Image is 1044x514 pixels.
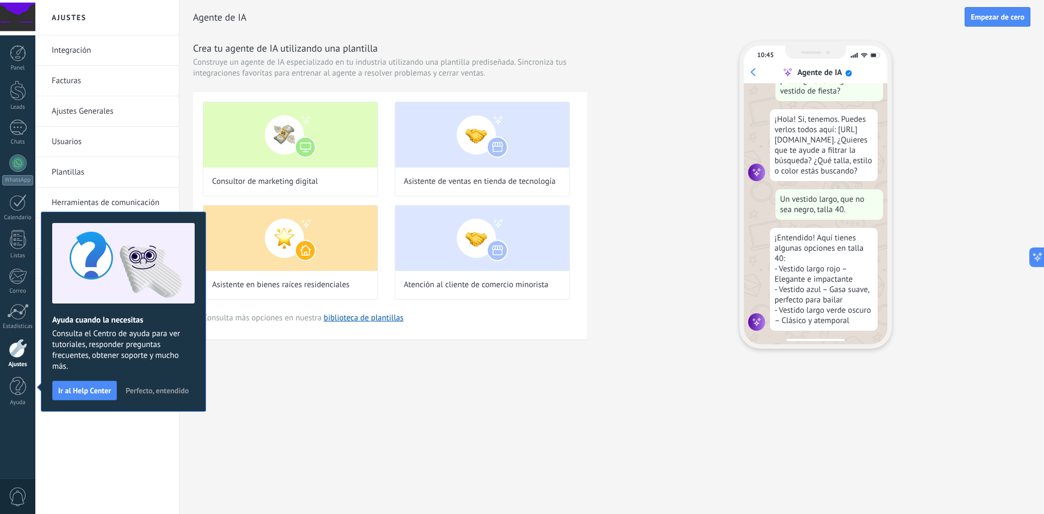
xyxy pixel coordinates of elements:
div: Un vestido largo, que no sea negro, talla 40. [775,189,883,220]
h3: Crea tu agente de IA utilizando una plantilla [193,41,587,55]
div: Estadísticas [2,323,34,330]
span: Construye un agente de IA especializado en tu industria utilizando una plantilla prediseñada. Sin... [193,57,587,79]
li: Facturas [35,66,179,96]
div: Agente de IA [797,67,842,78]
div: Listas [2,252,34,259]
div: Ajustes [2,361,34,368]
div: ¡Hola! Sí, tenemos. Puedes verlos todos aquí: [URL][DOMAIN_NAME]. ¿Quieres que te ayude a filtrar... [770,109,878,181]
div: Panel [2,65,34,72]
a: Ajustes Generales [52,96,168,127]
span: Perfecto, entendido [126,387,189,394]
span: Asistente en bienes raíces residenciales [212,280,350,290]
a: Integración [52,35,168,66]
span: Empezar de cero [971,13,1024,21]
div: Ayuda [2,399,34,406]
img: Consultor de marketing digital [203,102,377,168]
img: Asistente de ventas en tienda de tecnología [395,102,569,168]
li: Herramientas de comunicación [35,188,179,218]
a: biblioteca de plantillas [324,313,403,323]
span: Consulta el Centro de ayuda para ver tutoriales, responder preguntas frecuentes, obtener soporte ... [52,329,195,372]
span: Consulta más opciones en nuestra [203,313,403,323]
img: agent icon [748,164,766,181]
div: WhatsApp [2,175,33,185]
button: Perfecto, entendido [121,382,194,399]
a: Facturas [52,66,168,96]
span: Asistente de ventas en tienda de tecnología [404,176,556,187]
li: Usuarios [35,127,179,157]
div: Chats [2,139,34,146]
span: Consultor de marketing digital [212,176,318,187]
h2: Ayuda cuando la necesitas [52,315,195,325]
img: agent icon [748,313,766,331]
button: Ir al Help Center [52,381,117,400]
div: 10:45 [757,51,774,59]
li: Ajustes Generales [35,96,179,127]
div: ¡Entendido! Aquí tienes algunas opciones en talla 40: - Vestido largo rojo – Elegante e impactant... [770,228,878,331]
li: Plantillas [35,157,179,188]
span: Atención al cliente de comercio minorista [404,280,549,290]
div: Calendario [2,214,34,221]
div: ¡Hola! ¿Tienen algún vestido de fiesta? [775,71,883,101]
div: Correo [2,288,34,295]
a: Herramientas de comunicación [52,188,168,218]
div: Leads [2,104,34,111]
li: Integración [35,35,179,66]
img: Asistente en bienes raíces residenciales [203,206,377,271]
h2: Agente de IA [193,7,965,28]
button: Empezar de cero [965,7,1030,27]
img: Atención al cliente de comercio minorista [395,206,569,271]
a: Plantillas [52,157,168,188]
span: Ir al Help Center [58,387,111,394]
a: Usuarios [52,127,168,157]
